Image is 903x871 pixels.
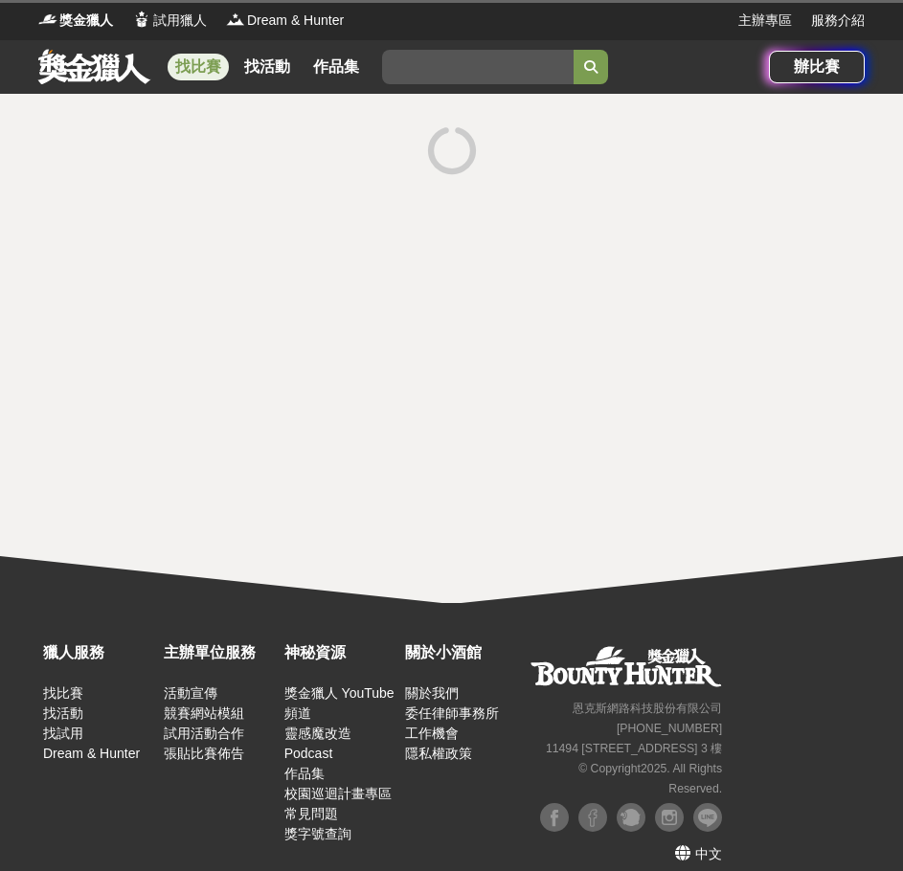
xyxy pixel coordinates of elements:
[284,766,325,781] a: 作品集
[655,803,684,832] img: Instagram
[168,54,229,80] a: 找比賽
[738,11,792,31] a: 主辦專區
[164,746,244,761] a: 張貼比賽佈告
[153,11,207,31] span: 試用獵人
[405,746,472,761] a: 隱私權政策
[284,726,351,761] a: 靈感魔改造 Podcast
[573,702,722,715] small: 恩克斯網路科技股份有限公司
[247,11,344,31] span: Dream & Hunter
[284,826,351,841] a: 獎字號查詢
[284,786,392,801] a: 校園巡迴計畫專區
[540,803,569,832] img: Facebook
[578,803,607,832] img: Facebook
[132,10,151,29] img: Logo
[43,641,154,664] div: 獵人服務
[695,846,722,861] span: 中文
[405,726,459,741] a: 工作機會
[617,722,722,735] small: [PHONE_NUMBER]
[811,11,865,31] a: 服務介紹
[546,742,722,755] small: 11494 [STREET_ADDRESS] 3 樓
[405,705,499,721] a: 委任律師事務所
[284,806,338,821] a: 常見問題
[59,11,113,31] span: 獎金獵人
[38,11,113,31] a: Logo獎金獵人
[43,746,140,761] a: Dream & Hunter
[226,11,344,31] a: LogoDream & Hunter
[284,641,395,664] div: 神秘資源
[43,726,83,741] a: 找試用
[164,641,275,664] div: 主辦單位服務
[578,762,722,795] small: © Copyright 2025 . All Rights Reserved.
[43,705,83,721] a: 找活動
[284,685,395,721] a: 獎金獵人 YouTube 頻道
[405,685,459,701] a: 關於我們
[164,726,244,741] a: 試用活動合作
[405,641,516,664] div: 關於小酒館
[237,54,298,80] a: 找活動
[164,685,217,701] a: 活動宣傳
[617,803,645,832] img: Plurk
[38,10,57,29] img: Logo
[769,51,865,83] a: 辦比賽
[305,54,367,80] a: 作品集
[226,10,245,29] img: Logo
[693,803,722,832] img: LINE
[164,705,244,721] a: 競賽網站模組
[132,11,207,31] a: Logo試用獵人
[43,685,83,701] a: 找比賽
